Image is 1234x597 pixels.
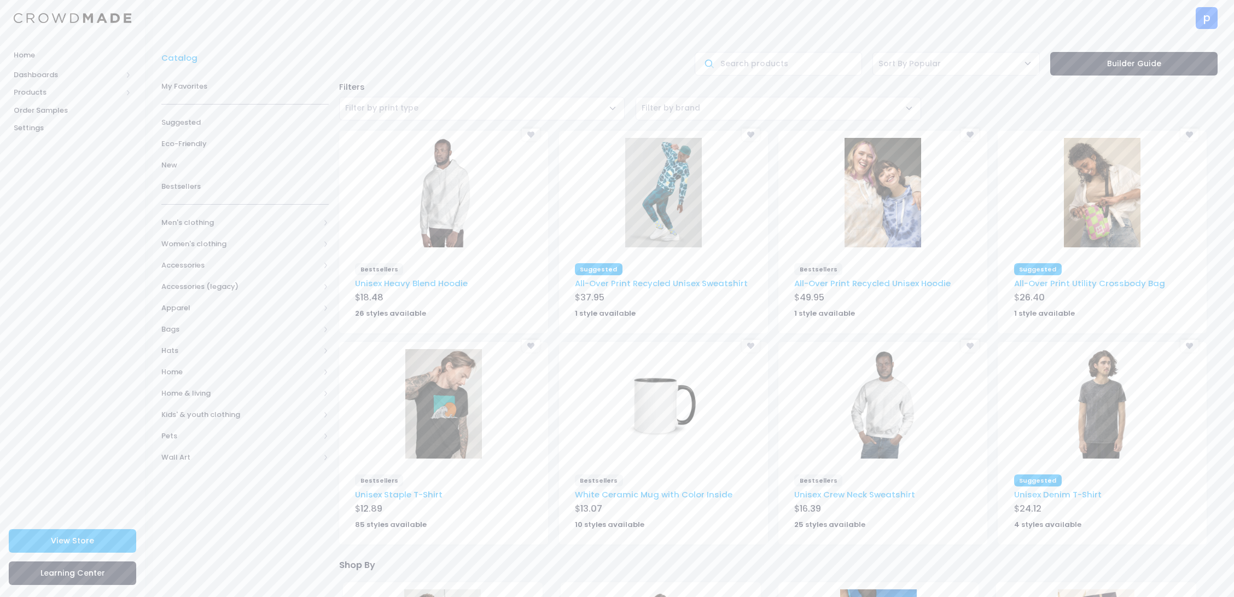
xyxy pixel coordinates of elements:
input: Search products [695,52,862,76]
span: Wall Art [161,452,319,463]
span: 26.40 [1020,291,1045,304]
span: 12.89 [360,502,382,515]
span: Filter by print type [339,97,625,120]
strong: 1 style available [1014,308,1075,318]
div: $ [355,502,532,518]
span: Bestsellers [161,181,329,192]
span: Accessories (legacy) [161,281,319,292]
span: Home [161,367,319,378]
div: $ [575,502,752,518]
strong: 4 styles available [1014,519,1081,530]
a: All-Over Print Utility Crossbody Bag [1014,277,1165,289]
a: All-Over Print Recycled Unisex Sweatshirt [575,277,748,289]
span: Filter by print type [345,102,418,113]
div: Shop By [339,553,1207,572]
a: Learning Center [9,561,136,585]
strong: 10 styles available [575,519,644,530]
a: Suggested [161,112,329,133]
span: 24.12 [1020,502,1041,515]
strong: 26 styles available [355,308,426,318]
div: p [1196,7,1218,29]
span: Men's clothing [161,217,319,228]
a: My Favorites [161,76,329,97]
span: Suggested [1014,474,1062,486]
span: Order Samples [14,105,131,116]
span: Products [14,87,122,98]
span: Women's clothing [161,239,319,250]
div: $ [794,502,971,518]
img: Logo [14,13,131,24]
a: Eco-Friendly [161,133,329,154]
a: Catalog [161,52,203,64]
span: Settings [14,123,131,134]
span: 37.95 [580,291,604,304]
strong: 1 style available [575,308,636,318]
span: Hats [161,345,319,356]
span: Filter by print type [345,102,418,114]
div: $ [1014,291,1191,306]
span: Bestsellers [355,263,403,275]
strong: 85 styles available [355,519,427,530]
span: Suggested [1014,263,1062,275]
span: New [161,160,329,171]
span: Pets [161,431,319,442]
span: 13.07 [580,502,602,515]
strong: 25 styles available [794,519,865,530]
span: Bestsellers [575,474,623,486]
span: Suggested [161,117,329,128]
a: Unisex Heavy Blend Hoodie [355,277,468,289]
a: Unisex Staple T-Shirt [355,489,443,500]
span: Filter by brand [636,97,921,120]
span: Sort By Popular [872,52,1040,76]
div: $ [794,291,971,306]
a: View Store [9,529,136,553]
div: $ [1014,502,1191,518]
span: Eco-Friendly [161,138,329,149]
span: Sort By Popular [878,58,941,69]
a: New [161,154,329,176]
span: 49.95 [800,291,824,304]
span: Bags [161,324,319,335]
span: Bestsellers [794,474,842,486]
span: Suggested [575,263,622,275]
span: 18.48 [360,291,383,304]
span: Home & living [161,388,319,399]
a: Unisex Denim T-Shirt [1014,489,1102,500]
span: View Store [51,535,94,546]
span: My Favorites [161,81,329,92]
span: Bestsellers [355,474,403,486]
span: Accessories [161,260,319,271]
span: Learning Center [40,567,105,578]
a: Unisex Crew Neck Sweatshirt [794,489,915,500]
a: Bestsellers [161,176,329,197]
div: $ [355,291,532,306]
div: $ [575,291,752,306]
span: Filter by brand [642,102,700,114]
span: Dashboards [14,69,122,80]
a: All-Over Print Recycled Unisex Hoodie [794,277,951,289]
a: Builder Guide [1050,52,1218,76]
strong: 1 style available [794,308,855,318]
span: Kids' & youth clothing [161,409,319,420]
span: 16.39 [800,502,821,515]
a: White Ceramic Mug with Color Inside [575,489,732,500]
span: Home [14,50,131,61]
span: Bestsellers [794,263,842,275]
div: Filters [334,81,1223,93]
span: Apparel [161,303,319,314]
span: Filter by brand [642,102,700,113]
